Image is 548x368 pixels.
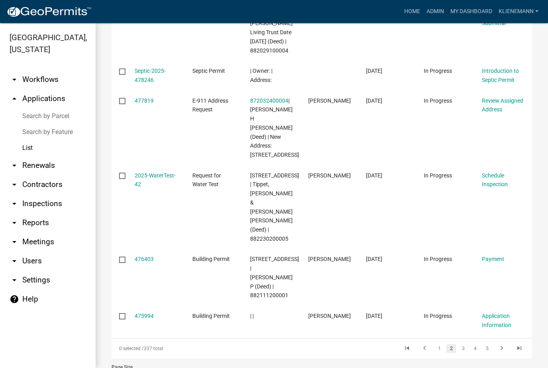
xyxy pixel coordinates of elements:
[482,313,511,328] a: Application Information
[445,342,457,355] li: page 2
[250,97,288,104] a: 872032400004
[482,256,504,262] a: Payment
[482,172,508,188] a: Schedule Inspection
[494,344,509,353] a: go to next page
[135,172,176,188] a: 2025-WaterTest-42
[112,339,277,358] div: 337 total
[10,94,19,103] i: arrow_drop_up
[135,313,154,319] a: 475994
[481,342,493,355] li: page 5
[366,68,382,74] span: 09/15/2025
[250,68,272,83] span: | Owner: | Address:
[250,313,254,319] span: | |
[192,68,225,74] span: Septic Permit
[308,256,351,262] span: Lori Kohart
[417,344,432,353] a: go to previous page
[250,97,299,158] span: 872032400004 | Broer, Lowell H Broer, Eunice J (Deed) | New Address: 25563 Co Hwy D55
[308,172,351,179] span: Heather Tippet
[424,313,452,319] span: In Progress
[424,172,452,179] span: In Progress
[366,97,382,104] span: 09/12/2025
[10,218,19,228] i: arrow_drop_down
[446,344,456,353] a: 2
[447,4,495,19] a: My Dashboard
[470,344,480,353] a: 4
[482,97,523,113] a: Review Assigned Address
[401,4,423,19] a: Home
[424,256,452,262] span: In Progress
[512,344,527,353] a: go to last page
[192,97,228,113] span: E-911 Address Request
[424,68,452,74] span: In Progress
[433,342,445,355] li: page 1
[135,97,154,104] a: 477819
[10,237,19,247] i: arrow_drop_down
[308,313,351,319] span: Kendall Lienemann
[192,256,230,262] span: Building Permit
[10,294,19,304] i: help
[192,313,230,319] span: Building Permit
[308,97,351,104] span: Lori Kohart
[366,256,382,262] span: 09/10/2025
[250,172,299,242] span: 12634 200TH ST | Tippet, Joshua Logan & Heather Ann (Deed) | 882230200005
[495,4,542,19] a: klienemann
[366,172,382,179] span: 09/11/2025
[482,68,519,83] a: Introduction to Septic Permit
[10,275,19,285] i: arrow_drop_down
[482,344,492,353] a: 5
[10,161,19,170] i: arrow_drop_down
[135,68,166,83] a: Septic-2025-478246
[399,344,415,353] a: go to first page
[10,180,19,189] i: arrow_drop_down
[424,97,452,104] span: In Progress
[10,256,19,266] i: arrow_drop_down
[192,172,221,188] span: Request for Water Test
[119,346,144,351] span: 0 selected /
[250,256,299,298] span: 22510 170TH ST | Aldinger, Layne P (Deed) | 882111200001
[10,75,19,84] i: arrow_drop_down
[250,11,293,54] span: | Chad J McDonald Living Trust Date October 21, 2024 (Deed) | 882029100004
[423,4,447,19] a: Admin
[135,256,154,262] a: 476403
[482,11,510,27] a: Application Submittal
[457,342,469,355] li: page 3
[10,199,19,208] i: arrow_drop_down
[458,344,468,353] a: 3
[434,344,444,353] a: 1
[366,313,382,319] span: 09/09/2025
[469,342,481,355] li: page 4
